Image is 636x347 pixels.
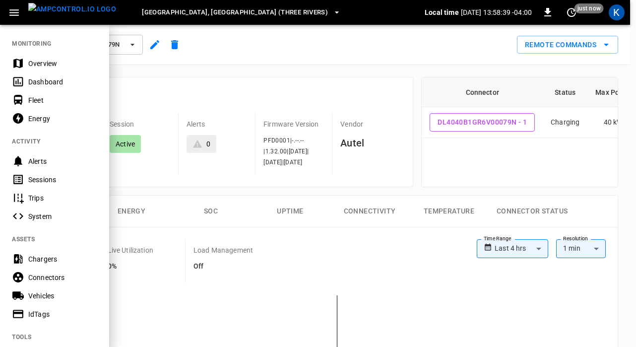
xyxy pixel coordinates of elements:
[28,211,97,221] div: System
[28,273,97,282] div: Connectors
[28,156,97,166] div: Alerts
[28,254,97,264] div: Chargers
[142,7,328,18] span: [GEOGRAPHIC_DATA], [GEOGRAPHIC_DATA] (Three Rivers)
[425,7,459,17] p: Local time
[28,59,97,69] div: Overview
[28,291,97,301] div: Vehicles
[574,3,604,13] span: just now
[28,114,97,124] div: Energy
[461,7,532,17] p: [DATE] 13:58:39 -04:00
[28,309,97,319] div: IdTags
[28,95,97,105] div: Fleet
[28,175,97,185] div: Sessions
[564,4,579,20] button: set refresh interval
[28,3,116,15] img: ampcontrol.io logo
[609,4,625,20] div: profile-icon
[28,193,97,203] div: Trips
[28,77,97,87] div: Dashboard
